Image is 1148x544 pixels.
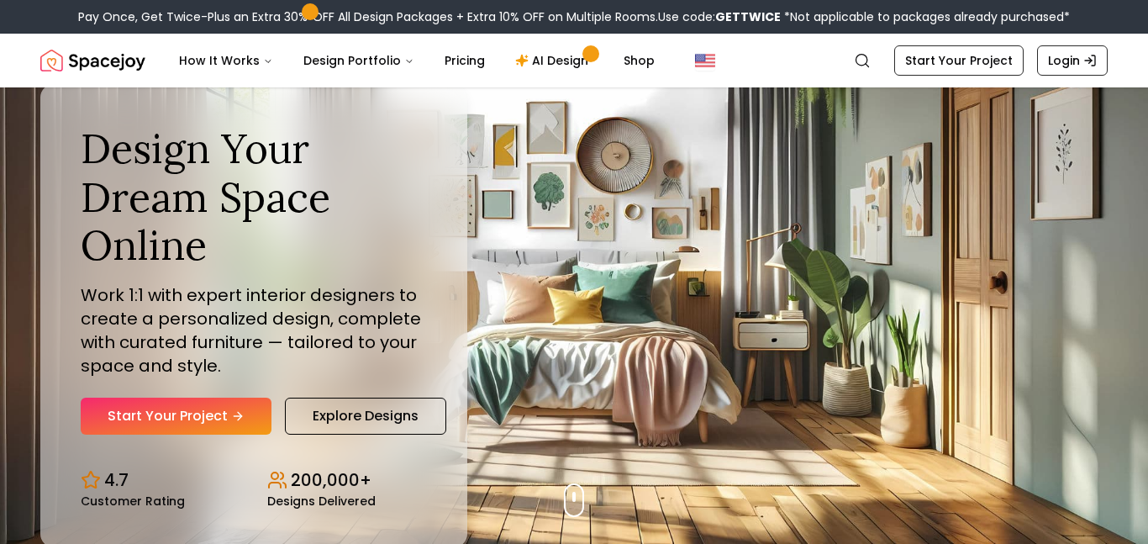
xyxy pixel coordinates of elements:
[40,44,145,77] img: Spacejoy Logo
[166,44,668,77] nav: Main
[267,495,376,507] small: Designs Delivered
[715,8,781,25] b: GETTWICE
[658,8,781,25] span: Use code:
[894,45,1024,76] a: Start Your Project
[166,44,287,77] button: How It Works
[695,50,715,71] img: United States
[1037,45,1108,76] a: Login
[81,455,427,507] div: Design stats
[285,398,446,435] a: Explore Designs
[610,44,668,77] a: Shop
[104,468,129,492] p: 4.7
[431,44,498,77] a: Pricing
[291,468,371,492] p: 200,000+
[290,44,428,77] button: Design Portfolio
[40,34,1108,87] nav: Global
[502,44,607,77] a: AI Design
[40,44,145,77] a: Spacejoy
[781,8,1070,25] span: *Not applicable to packages already purchased*
[78,8,1070,25] div: Pay Once, Get Twice-Plus an Extra 30% OFF All Design Packages + Extra 10% OFF on Multiple Rooms.
[81,398,271,435] a: Start Your Project
[81,283,427,378] p: Work 1:1 with expert interior designers to create a personalized design, complete with curated fu...
[81,495,185,507] small: Customer Rating
[81,124,427,270] h1: Design Your Dream Space Online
